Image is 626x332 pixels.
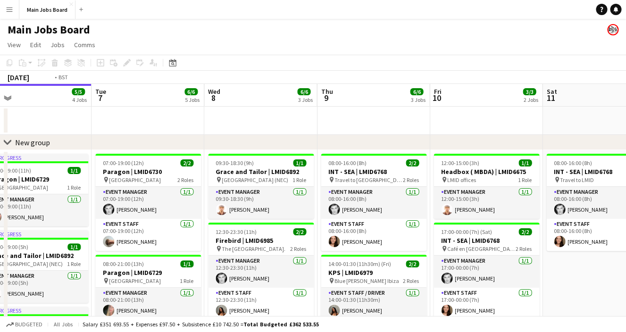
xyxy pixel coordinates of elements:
span: Jobs [50,41,65,49]
span: Comms [74,41,95,49]
a: View [4,39,25,51]
app-user-avatar: Alanya O'Donnell [607,24,618,35]
span: Edit [30,41,41,49]
div: New group [15,138,50,147]
span: View [8,41,21,49]
button: Budgeted [5,319,44,330]
div: [DATE] [8,73,29,82]
a: Jobs [47,39,68,51]
a: Edit [26,39,45,51]
a: Comms [70,39,99,51]
span: All jobs [52,321,75,328]
div: BST [58,74,68,81]
span: Budgeted [15,321,42,328]
h1: Main Jobs Board [8,23,90,37]
div: Salary £351 693.55 + Expenses £97.50 + Subsistence £10 742.50 = [83,321,319,328]
button: Main Jobs Board [19,0,75,19]
span: Total Budgeted £362 533.55 [243,321,319,328]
